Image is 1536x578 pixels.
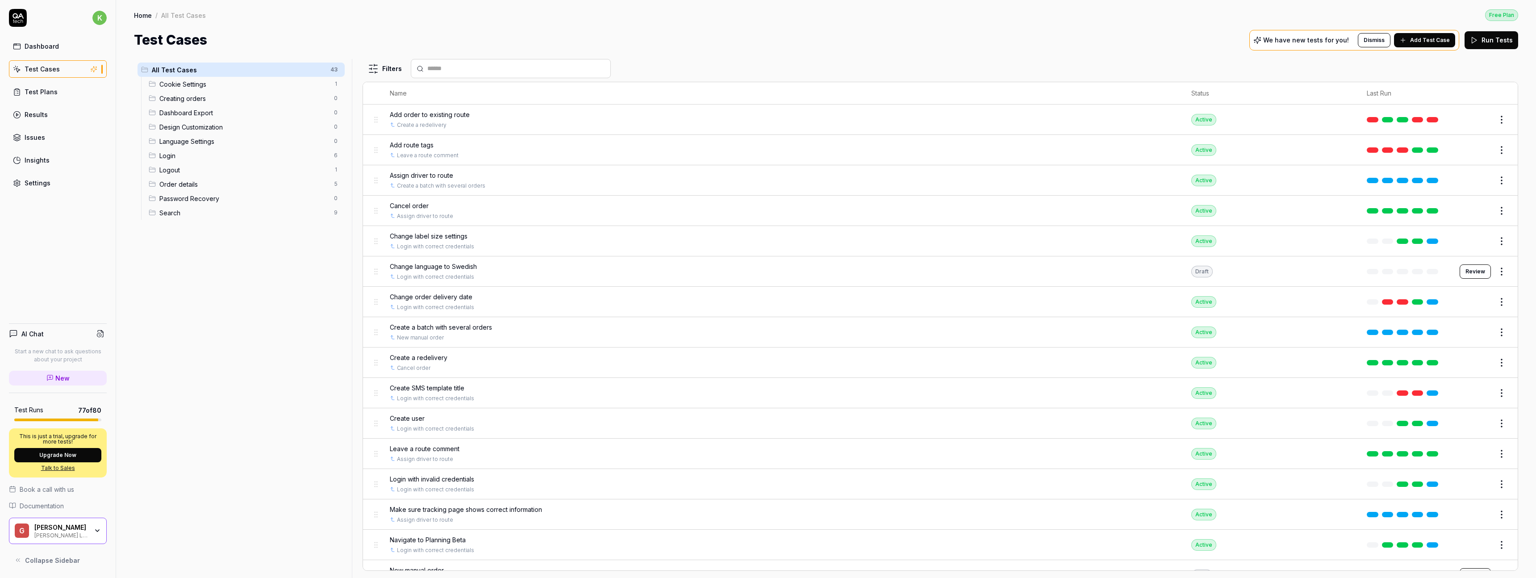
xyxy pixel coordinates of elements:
[330,207,341,218] span: 9
[397,364,430,372] a: Cancel order
[363,105,1518,135] tr: Add order to existing routeCreate a redeliveryActive
[1410,36,1450,44] span: Add Test Case
[390,383,464,393] span: Create SMS template title
[9,106,107,123] a: Results
[1394,33,1455,47] button: Add Test Case
[134,11,152,20] a: Home
[330,179,341,189] span: 5
[363,530,1518,560] tr: Navigate to Planning BetaLogin with correct credentialsActive
[9,348,107,364] p: Start a new chat to ask questions about your project
[1460,264,1491,279] a: Review
[159,94,329,103] span: Creating orders
[1191,387,1216,399] div: Active
[145,205,345,220] div: Drag to reorderSearch9
[390,505,542,514] span: Make sure tracking page shows correct information
[363,256,1518,287] tr: Change language to SwedishLogin with correct credentialsDraftReview
[397,334,444,342] a: New manual order
[363,196,1518,226] tr: Cancel orderAssign driver to routeActive
[145,163,345,177] div: Drag to reorderLogout1
[15,524,29,538] span: G
[25,155,50,165] div: Insights
[327,64,341,75] span: 43
[330,136,341,147] span: 0
[9,551,107,569] button: Collapse Sidebar
[159,194,329,203] span: Password Recovery
[390,140,434,150] span: Add route tags
[14,406,43,414] h5: Test Runs
[390,323,492,332] span: Create a batch with several orders
[363,348,1518,378] tr: Create a redeliveryCancel orderActive
[1191,114,1216,126] div: Active
[9,129,107,146] a: Issues
[1191,266,1213,277] div: Draft
[9,518,107,544] button: G[PERSON_NAME][PERSON_NAME] Last Mile
[1191,175,1216,186] div: Active
[390,110,470,119] span: Add order to existing route
[9,485,107,494] a: Book a call with us
[390,474,474,484] span: Login with invalid credentials
[1191,327,1216,338] div: Active
[1358,33,1390,47] button: Dismiss
[78,406,101,415] span: 77 of 80
[1191,539,1216,551] div: Active
[1191,448,1216,460] div: Active
[397,455,453,463] a: Assign driver to route
[397,486,474,494] a: Login with correct credentials
[159,122,329,132] span: Design Customization
[363,165,1518,196] tr: Assign driver to routeCreate a batch with several ordersActive
[363,439,1518,469] tr: Leave a route commentAssign driver to routeActive
[363,287,1518,317] tr: Change order delivery dateLogin with correct credentialsActive
[330,93,341,104] span: 0
[390,353,447,362] span: Create a redelivery
[145,191,345,205] div: Drag to reorderPassword Recovery0
[25,133,45,142] div: Issues
[145,77,345,91] div: Drag to reorderCookie Settings1
[363,378,1518,408] tr: Create SMS template titleLogin with correct credentialsActive
[20,485,74,494] span: Book a call with us
[1485,9,1518,21] button: Free Plan
[9,38,107,55] a: Dashboard
[1465,31,1518,49] button: Run Tests
[397,151,459,159] a: Leave a route comment
[34,531,88,538] div: [PERSON_NAME] Last Mile
[159,137,329,146] span: Language Settings
[1191,418,1216,429] div: Active
[9,501,107,511] a: Documentation
[363,317,1518,348] tr: Create a batch with several ordersNew manual orderActive
[14,434,101,444] p: This is just a trial, upgrade for more tests!
[363,499,1518,530] tr: Make sure tracking page shows correct informationAssign driver to routeActive
[25,87,58,96] div: Test Plans
[397,212,453,220] a: Assign driver to route
[20,501,64,511] span: Documentation
[145,105,345,120] div: Drag to reorderDashboard Export0
[397,121,447,129] a: Create a redelivery
[363,135,1518,165] tr: Add route tagsLeave a route commentActive
[14,464,101,472] a: Talk to Sales
[1263,37,1349,43] p: We have new tests for you!
[159,108,329,117] span: Dashboard Export
[1182,82,1358,105] th: Status
[390,292,472,302] span: Change order delivery date
[25,178,50,188] div: Settings
[155,11,158,20] div: /
[1191,478,1216,490] div: Active
[159,180,329,189] span: Order details
[397,273,474,281] a: Login with correct credentials
[25,110,48,119] div: Results
[9,174,107,192] a: Settings
[159,151,329,160] span: Login
[330,107,341,118] span: 0
[390,444,459,453] span: Leave a route comment
[397,425,474,433] a: Login with correct credentials
[397,243,474,251] a: Login with correct credentials
[92,9,107,27] button: k
[25,64,60,74] div: Test Cases
[330,150,341,161] span: 6
[390,414,425,423] span: Create user
[390,171,453,180] span: Assign driver to route
[390,201,429,210] span: Cancel order
[145,134,345,148] div: Drag to reorderLanguage Settings0
[161,11,206,20] div: All Test Cases
[1191,509,1216,520] div: Active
